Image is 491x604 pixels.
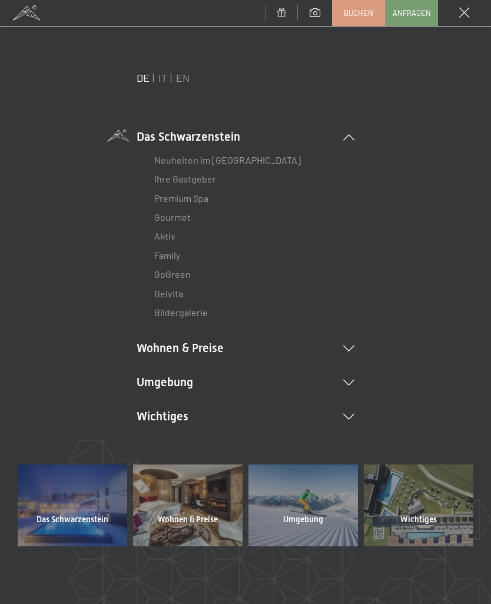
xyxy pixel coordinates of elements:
a: Aktiv [154,230,175,241]
a: Wohnen & Preise Wellnesshotel Südtirol SCHWARZENSTEIN - Wellnessurlaub in den Alpen, Wandern und ... [130,464,245,546]
a: Umgebung Wellnesshotel Südtirol SCHWARZENSTEIN - Wellnessurlaub in den Alpen, Wandern und Wellness [245,464,361,546]
a: Family [154,250,180,261]
a: Gourmet [154,211,191,223]
a: Das Schwarzenstein Wellnesshotel Südtirol SCHWARZENSTEIN - Wellnessurlaub in den Alpen, Wandern u... [15,464,130,546]
a: Ihre Gastgeber [154,173,216,184]
span: Wichtiges [400,514,437,526]
span: Wohnen & Preise [158,514,218,526]
a: IT [158,71,167,84]
a: EN [176,71,190,84]
span: Umgebung [283,514,323,526]
a: DE [137,71,150,84]
a: GoGreen [154,268,191,280]
a: Premium Spa [154,193,208,204]
a: Bildergalerie [154,307,208,318]
a: Wichtiges Wellnesshotel Südtirol SCHWARZENSTEIN - Wellnessurlaub in den Alpen, Wandern und Wellness [361,464,476,546]
span: Anfragen [393,8,431,18]
a: Buchen [333,1,384,25]
a: Belvita [154,288,183,299]
a: Anfragen [386,1,437,25]
a: Neuheiten im [GEOGRAPHIC_DATA] [154,154,301,165]
span: Das Schwarzenstein [37,514,108,526]
span: Buchen [344,8,373,18]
